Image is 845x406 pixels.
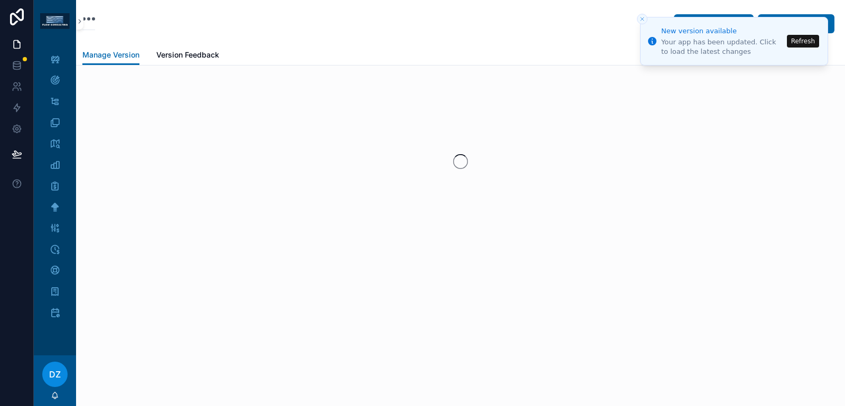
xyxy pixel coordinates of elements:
div: New version available [661,26,784,36]
img: App logo [40,13,70,29]
span: Manage Version [82,50,139,60]
span: Version Feedback [156,50,219,60]
button: Close toast [637,14,647,24]
div: Your app has been updated. Click to load the latest changes [661,37,784,56]
a: Manage Version [82,45,139,65]
a: Version Feedback [156,45,219,67]
button: Refresh [787,35,819,48]
div: scrollable content [34,42,76,336]
span: DZ [49,368,61,381]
